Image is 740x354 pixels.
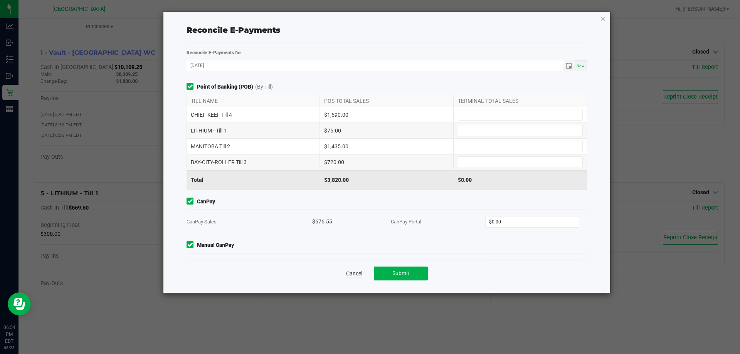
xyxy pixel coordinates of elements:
form-toggle: Include in reconciliation [187,198,197,206]
span: CanPay Portal [391,219,421,225]
div: MANITOBA Till 2 [187,139,320,154]
div: POS TOTAL SALES [320,95,453,107]
div: Reconcile E-Payments [187,24,587,36]
strong: Point of Banking (POB) [197,83,253,91]
span: (By Till) [255,83,273,91]
strong: Manual CanPay [197,241,234,249]
div: $75.00 [320,123,453,138]
div: $676.55 [312,210,375,233]
div: $20.00 [312,253,375,277]
div: Total [187,170,320,190]
div: $720.00 [320,154,453,170]
span: Submit [392,270,409,276]
span: Now [577,64,585,68]
span: Toggle calendar [563,60,575,71]
button: Submit [374,267,428,280]
span: CanPay Sales [187,219,217,225]
form-toggle: Include in reconciliation [187,83,197,91]
div: LITHIUM - Till 1 [187,123,320,138]
strong: Reconcile E-Payments for [187,50,241,55]
a: Cancel [346,270,362,277]
div: TERMINAL TOTAL SALES [454,95,587,107]
form-toggle: Include in reconciliation [187,241,197,249]
div: $1,590.00 [320,107,453,122]
div: CHIEF-KEEF Till 4 [187,107,320,122]
iframe: Resource center [8,292,31,315]
div: TILL NAME [187,95,320,107]
div: $3,820.00 [320,170,453,190]
div: $1,435.00 [320,139,453,154]
input: Date [187,60,563,70]
strong: CanPay [197,198,215,206]
div: BAY-CITY-ROLLER Till 3 [187,154,320,170]
div: $0.00 [454,170,587,190]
